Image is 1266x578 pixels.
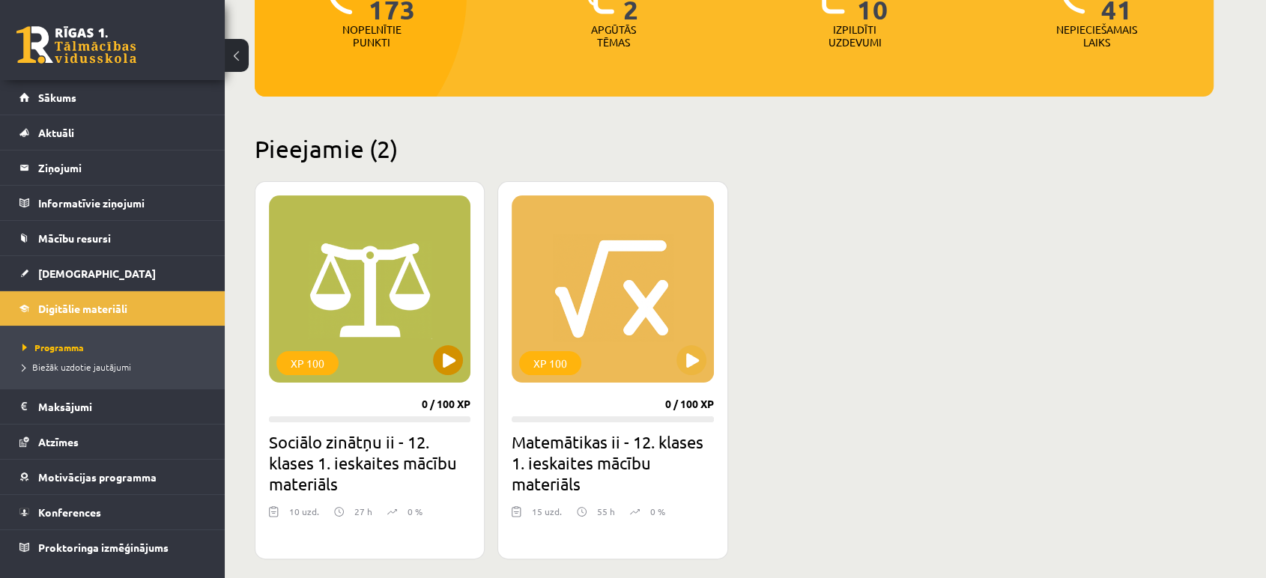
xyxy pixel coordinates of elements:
[38,389,206,424] legend: Maksājumi
[38,302,127,315] span: Digitālie materiāli
[519,351,581,375] div: XP 100
[19,291,206,326] a: Digitālie materiāli
[22,360,210,374] a: Biežāk uzdotie jautājumi
[38,267,156,280] span: [DEMOGRAPHIC_DATA]
[16,26,136,64] a: Rīgas 1. Tālmācības vidusskola
[19,389,206,424] a: Maksājumi
[584,23,643,49] p: Apgūtās tēmas
[38,470,157,484] span: Motivācijas programma
[512,431,713,494] h2: Matemātikas ii - 12. klases 1. ieskaites mācību materiāls
[532,505,562,527] div: 15 uzd.
[826,23,884,49] p: Izpildīti uzdevumi
[19,530,206,565] a: Proktoringa izmēģinājums
[22,361,131,373] span: Biežāk uzdotie jautājumi
[38,435,79,448] span: Atzīmes
[354,505,372,518] p: 27 h
[38,150,206,185] legend: Ziņojumi
[276,351,339,375] div: XP 100
[38,91,76,104] span: Sākums
[38,541,169,554] span: Proktoringa izmēģinājums
[1056,23,1137,49] p: Nepieciešamais laiks
[408,505,422,518] p: 0 %
[19,80,206,115] a: Sākums
[19,115,206,150] a: Aktuāli
[19,186,206,220] a: Informatīvie ziņojumi
[19,256,206,290] a: [DEMOGRAPHIC_DATA]
[19,150,206,185] a: Ziņojumi
[255,134,1214,163] h2: Pieejamie (2)
[38,231,111,245] span: Mācību resursi
[22,341,84,353] span: Programma
[19,221,206,255] a: Mācību resursi
[38,505,101,519] span: Konferences
[342,23,402,49] p: Nopelnītie punkti
[19,460,206,494] a: Motivācijas programma
[269,431,470,494] h2: Sociālo zinātņu ii - 12. klases 1. ieskaites mācību materiāls
[289,505,319,527] div: 10 uzd.
[22,341,210,354] a: Programma
[19,495,206,529] a: Konferences
[650,505,665,518] p: 0 %
[597,505,615,518] p: 55 h
[38,186,206,220] legend: Informatīvie ziņojumi
[19,425,206,459] a: Atzīmes
[38,126,74,139] span: Aktuāli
